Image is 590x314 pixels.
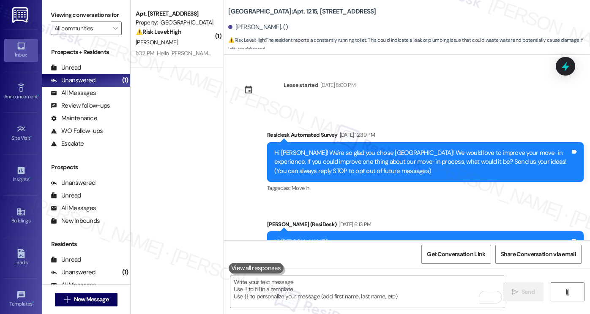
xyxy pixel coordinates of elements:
[228,37,265,43] strong: ⚠️ Risk Level: High
[274,149,570,176] div: Hi [PERSON_NAME]! We're so glad you chose [GEOGRAPHIC_DATA]! We would love to improve your move-i...
[564,289,571,295] i: 
[284,81,318,89] div: Lease started
[51,127,103,135] div: WO Follow-ups
[427,250,485,259] span: Get Conversation Link
[495,245,582,264] button: Share Conversation via email
[51,101,110,110] div: Review follow-ups
[33,300,34,306] span: •
[64,296,70,303] i: 
[228,7,376,16] b: [GEOGRAPHIC_DATA]: Apt. 1215, [STREET_ADDRESS]
[4,163,38,186] a: Insights •
[136,9,214,18] div: Apt. [STREET_ADDRESS]
[74,295,109,304] span: New Message
[228,36,590,54] span: : The resident reports a constantly running toilet. This could indicate a leak or plumbing issue ...
[318,81,355,89] div: [DATE] 8:00 PM
[421,245,491,264] button: Get Conversation Link
[12,7,30,23] img: ResiDesk Logo
[113,25,117,32] i: 
[274,238,570,292] div: Hi [PERSON_NAME]! Attention Residents: Please be advised that the water is temporarily shut off d...
[4,246,38,269] a: Leads
[51,76,96,85] div: Unanswered
[51,281,96,290] div: All Messages
[51,63,81,72] div: Unread
[292,184,309,192] span: Move in
[267,220,584,232] div: [PERSON_NAME] (ResiDesk)
[51,139,84,148] div: Escalate
[55,22,108,35] input: All communities
[136,38,178,46] span: [PERSON_NAME]
[55,293,117,306] button: New Message
[136,28,181,35] strong: ⚠️ Risk Level: High
[267,130,584,142] div: Residesk Automated Survey
[336,220,371,229] div: [DATE] 6:13 PM
[4,39,38,62] a: Inbox
[512,289,518,295] i: 
[51,255,81,264] div: Unread
[4,205,38,227] a: Buildings
[51,204,96,213] div: All Messages
[120,74,131,87] div: (1)
[42,240,130,249] div: Residents
[4,122,38,145] a: Site Visit •
[267,182,584,194] div: Tagged as:
[51,191,81,200] div: Unread
[38,92,39,98] span: •
[522,287,535,296] span: Send
[51,89,96,97] div: All Messages
[42,48,130,57] div: Prospects + Residents
[51,8,122,22] label: Viewing conversations for
[51,179,96,187] div: Unanswered
[29,175,30,181] span: •
[42,163,130,172] div: Prospects
[338,130,375,139] div: [DATE] 12:39 PM
[120,266,131,279] div: (1)
[51,268,96,277] div: Unanswered
[503,282,544,301] button: Send
[501,250,576,259] span: Share Conversation via email
[51,114,97,123] div: Maintenance
[230,276,504,308] textarea: To enrich screen reader interactions, please activate Accessibility in Grammarly extension settings
[228,23,288,32] div: [PERSON_NAME]. ()
[4,288,38,311] a: Templates •
[30,134,32,140] span: •
[51,217,100,225] div: New Inbounds
[136,18,214,27] div: Property: [GEOGRAPHIC_DATA]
